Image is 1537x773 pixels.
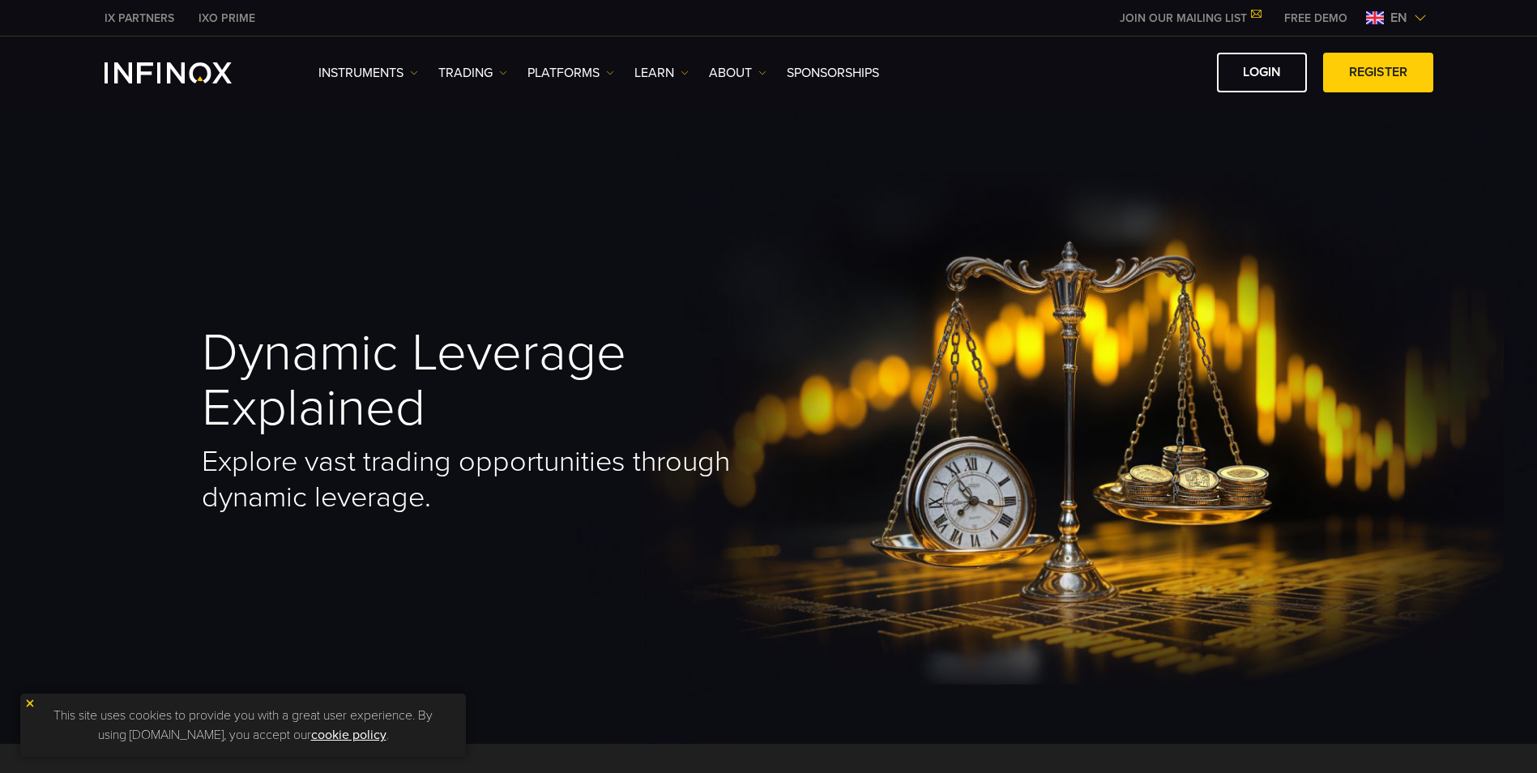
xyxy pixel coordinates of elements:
p: This site uses cookies to provide you with a great user experience. By using [DOMAIN_NAME], you a... [28,702,458,749]
a: SPONSORSHIPS [787,63,879,83]
a: LOGIN [1217,53,1307,92]
a: TRADING [438,63,507,83]
a: Instruments [318,63,418,83]
a: INFINOX [92,10,186,27]
a: INFINOX MENU [1272,10,1360,27]
a: INFINOX [186,10,267,27]
a: cookie policy [311,727,386,743]
a: REGISTER [1323,53,1433,92]
h1: Dynamic Leverage Explained [202,326,769,437]
a: ABOUT [709,63,766,83]
span: en [1384,8,1414,28]
h2: Explore vast trading opportunities through dynamic leverage. [202,444,769,515]
a: PLATFORMS [527,63,614,83]
img: yellow close icon [24,698,36,709]
a: INFINOX Logo [105,62,270,83]
a: JOIN OUR MAILING LIST [1108,11,1272,25]
a: Learn [634,63,689,83]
